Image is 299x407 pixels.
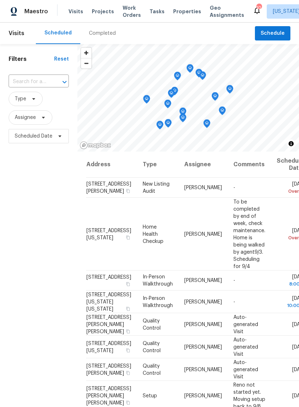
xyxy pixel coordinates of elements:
[81,58,91,68] button: Zoom out
[86,228,131,240] span: [STREET_ADDRESS][US_STATE]
[24,8,48,15] span: Maestro
[195,69,203,80] div: Map marker
[226,85,233,96] div: Map marker
[89,30,116,37] div: Completed
[54,56,69,63] div: Reset
[168,89,175,100] div: Map marker
[86,341,131,353] span: [STREET_ADDRESS][US_STATE]
[9,25,24,41] span: Visits
[203,119,210,130] div: Map marker
[15,114,36,121] span: Assignee
[228,152,271,178] th: Comments
[86,292,131,311] span: [STREET_ADDRESS][US_STATE][US_STATE]
[9,56,54,63] h1: Filters
[92,8,114,15] span: Projects
[184,367,222,372] span: [PERSON_NAME]
[143,393,157,398] span: Setup
[125,369,131,376] button: Copy Address
[289,140,293,148] span: Toggle attribution
[233,199,265,269] span: To be completed by end of week, check maintenance. Home is being walked by agent9/3. Scheduling f...
[143,341,161,353] span: Quality Control
[212,92,219,103] div: Map marker
[184,185,222,190] span: [PERSON_NAME]
[86,386,131,405] span: [STREET_ADDRESS][PERSON_NAME][PERSON_NAME]
[137,152,179,178] th: Type
[143,182,170,194] span: New Listing Audit
[143,296,173,308] span: In-Person Walkthrough
[233,185,235,190] span: -
[233,315,258,334] span: Auto-generated Visit
[123,4,141,19] span: Work Orders
[86,363,131,375] span: [STREET_ADDRESS][PERSON_NAME]
[174,72,181,83] div: Map marker
[233,278,235,283] span: -
[179,152,228,178] th: Assignee
[15,133,52,140] span: Scheduled Date
[80,141,111,149] a: Mapbox homepage
[173,8,201,15] span: Properties
[9,76,49,87] input: Search for an address...
[86,152,137,178] th: Address
[86,182,131,194] span: [STREET_ADDRESS][PERSON_NAME]
[125,347,131,353] button: Copy Address
[171,87,178,98] div: Map marker
[125,305,131,312] button: Copy Address
[156,121,163,132] div: Map marker
[60,77,70,87] button: Open
[255,26,290,41] button: Schedule
[125,234,131,240] button: Copy Address
[233,337,258,356] span: Auto-generated Visit
[186,64,194,75] div: Map marker
[261,29,285,38] span: Schedule
[219,106,226,118] div: Map marker
[143,274,173,287] span: In-Person Walkthrough
[179,107,186,119] div: Map marker
[143,224,163,244] span: Home Health Checkup
[233,299,235,304] span: -
[287,139,295,148] button: Toggle attribution
[44,29,72,37] div: Scheduled
[81,48,91,58] button: Zoom in
[233,360,258,379] span: Auto-generated Visit
[149,9,165,14] span: Tasks
[125,399,131,406] button: Copy Address
[143,318,161,330] span: Quality Control
[125,328,131,334] button: Copy Address
[184,344,222,349] span: [PERSON_NAME]
[125,281,131,287] button: Copy Address
[210,4,244,19] span: Geo Assignments
[15,95,26,102] span: Type
[165,119,172,130] div: Map marker
[86,275,131,280] span: [STREET_ADDRESS]
[125,188,131,194] button: Copy Address
[184,231,222,236] span: [PERSON_NAME]
[184,322,222,327] span: [PERSON_NAME]
[143,363,161,375] span: Quality Control
[164,100,171,111] div: Map marker
[68,8,83,15] span: Visits
[199,71,206,82] div: Map marker
[179,114,186,125] div: Map marker
[256,4,261,11] div: 10
[86,315,131,334] span: [STREET_ADDRESS][PERSON_NAME][PERSON_NAME]
[184,393,222,398] span: [PERSON_NAME]
[143,95,150,106] div: Map marker
[184,299,222,304] span: [PERSON_NAME]
[184,278,222,283] span: [PERSON_NAME]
